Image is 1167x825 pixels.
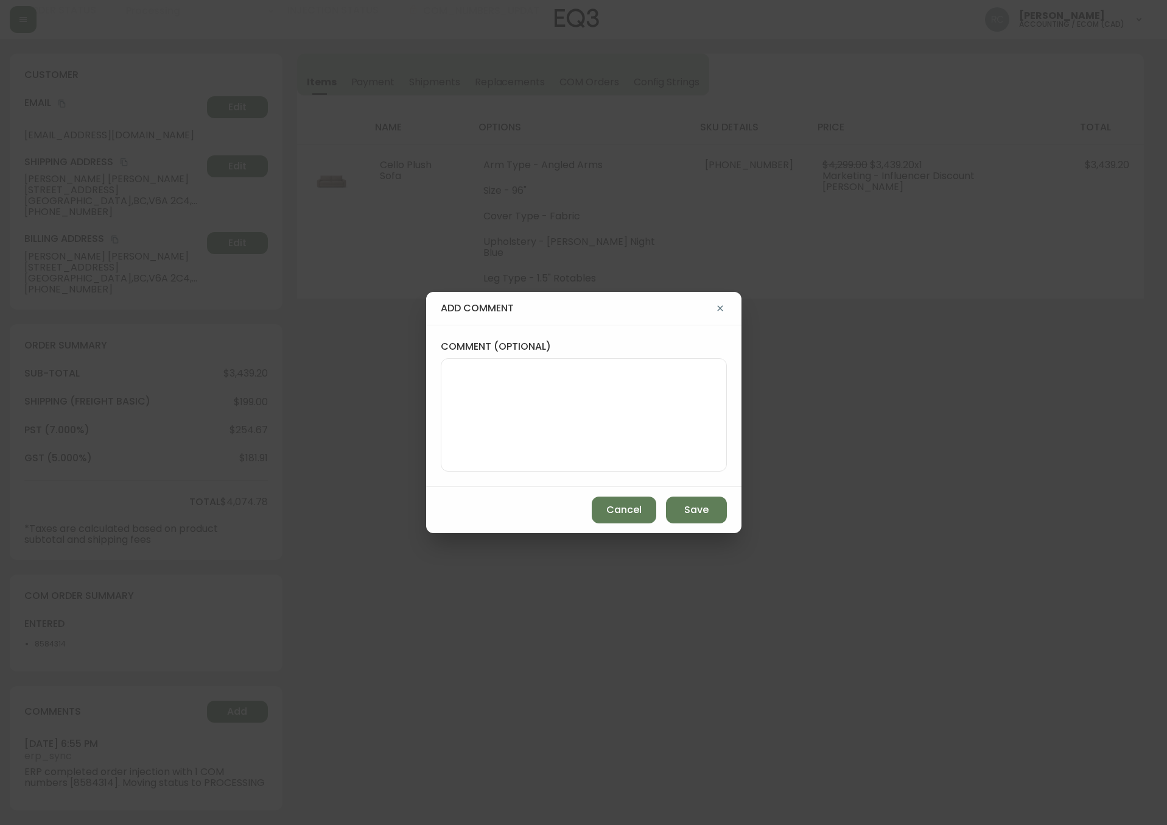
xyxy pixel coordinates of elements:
span: Save [684,503,709,517]
button: Cancel [592,497,656,523]
label: comment (optional) [441,340,727,353]
button: Save [666,497,727,523]
span: Cancel [606,503,642,517]
h4: add comment [441,302,713,315]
